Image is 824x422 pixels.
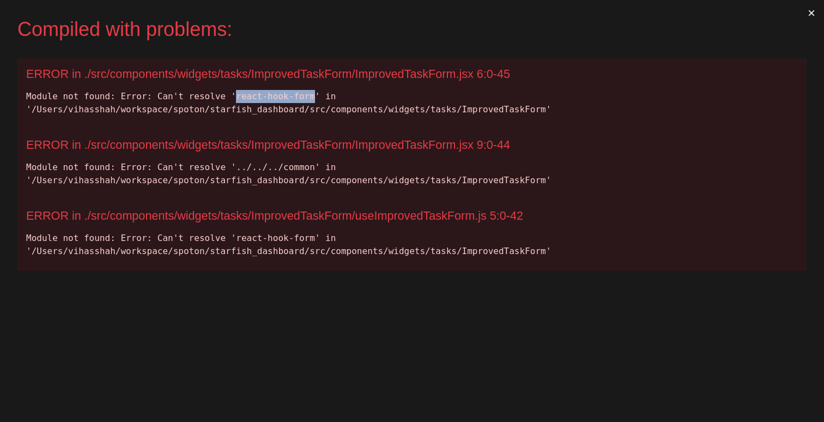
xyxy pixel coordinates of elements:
[26,209,798,223] div: ERROR in ./src/components/widgets/tasks/ImprovedTaskForm/useImprovedTaskForm.js 5:0-42
[26,90,798,116] div: Module not found: Error: Can't resolve 'react-hook-form' in '/Users/vihasshah/workspace/spoton/st...
[26,161,798,187] div: Module not found: Error: Can't resolve '../../../common' in '/Users/vihasshah/workspace/spoton/st...
[26,138,798,152] div: ERROR in ./src/components/widgets/tasks/ImprovedTaskForm/ImprovedTaskForm.jsx 9:0-44
[26,67,798,81] div: ERROR in ./src/components/widgets/tasks/ImprovedTaskForm/ImprovedTaskForm.jsx 6:0-45
[17,17,789,41] div: Compiled with problems:
[26,232,798,258] div: Module not found: Error: Can't resolve 'react-hook-form' in '/Users/vihasshah/workspace/spoton/st...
